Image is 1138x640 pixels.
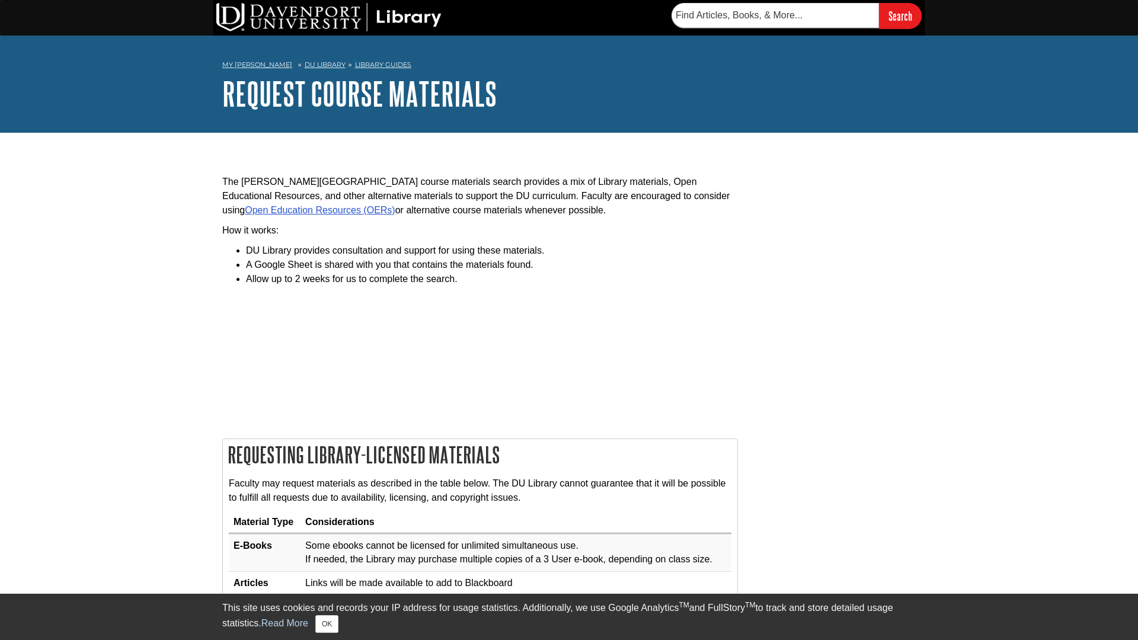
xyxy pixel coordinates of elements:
div: This site uses cookies and records your IP address for usage statistics. Additionally, we use Goo... [222,601,916,633]
sup: TM [745,601,755,609]
sup: TM [679,601,689,609]
a: Library Guides [355,60,411,69]
p: How it works: [222,223,738,238]
nav: breadcrumb [222,57,916,76]
th: E-Books [229,534,301,571]
th: Articles [229,572,301,596]
li: Allow up to 2 weeks for us to complete the search. [246,272,738,286]
iframe: 8513852e3d7a95e09de597a823ded239 [222,292,738,411]
input: Find Articles, Books, & More... [672,3,879,28]
a: Open Education Resources (OERs) [245,205,395,215]
h2: Requesting Library-Licensed Materials [223,439,737,471]
li: DU Library provides consultation and support for using these materials. [246,244,738,258]
p: The [PERSON_NAME][GEOGRAPHIC_DATA] course materials search provides a mix of Library materials, O... [222,175,738,217]
td: Links will be made available to add to Blackboard [301,572,731,596]
a: DU Library [305,60,346,69]
img: DU Library [216,3,442,31]
form: Searches DU Library's articles, books, and more [672,3,922,28]
td: Some ebooks cannot be licensed for unlimited simultaneous use. If needed, the Library may purchas... [301,534,731,571]
input: Search [879,3,922,28]
a: Request Course Materials [222,75,497,112]
button: Close [315,615,338,633]
li: A Google Sheet is shared with you that contains the materials found. [246,258,738,272]
a: Read More [261,618,308,628]
a: My [PERSON_NAME] [222,60,292,70]
th: Material Type [229,511,301,535]
th: Considerations [301,511,731,535]
p: Faculty may request materials as described in the table below. The DU Library cannot guarantee th... [229,476,731,505]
